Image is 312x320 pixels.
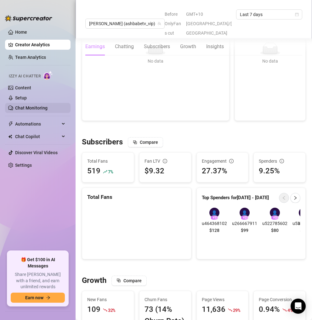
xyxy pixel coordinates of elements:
[202,304,225,316] div: 11,636
[15,55,46,60] a: Team Analytics
[157,22,161,25] span: team
[87,193,186,201] div: Total Fans
[46,295,50,300] span: arrow-right
[90,58,222,65] div: No data
[87,158,129,165] span: Total Fans
[8,121,13,126] span: thunderbolt
[180,43,196,50] div: Growth
[133,140,137,144] span: block
[240,208,250,218] div: 👤
[209,227,219,234] span: $128
[108,307,115,313] span: 32 %
[259,158,300,165] div: Spenders
[89,19,161,28] span: Vip Ashley (ashbabetv_vip)
[229,159,234,163] span: info-circle
[123,278,142,283] span: Compare
[15,119,60,129] span: Automations
[144,43,170,50] div: Subscribers
[299,208,309,218] div: 👤
[103,308,107,312] span: fall
[85,43,105,50] div: Earnings
[202,220,227,227] span: u464368102
[15,105,48,110] a: Chat Monitoring
[287,307,292,313] span: 4 %
[211,216,218,220] div: # 1
[232,220,257,227] span: u266667911
[202,296,243,303] span: Page Views
[82,276,106,286] h3: Growth
[11,293,65,303] button: Earn nowarrow-right
[15,30,27,35] a: Home
[116,278,121,283] span: block
[206,43,224,50] div: Insights
[165,9,182,38] span: Before OnlyFans cut
[145,296,186,303] span: Churn Fans
[43,71,53,80] img: AI Chatter
[11,272,65,290] span: Share [PERSON_NAME] with a friend, and earn unlimited rewards
[241,216,248,220] div: # 2
[259,165,300,177] div: 9.25%
[282,308,287,312] span: fall
[280,159,284,163] span: info-circle
[145,158,186,165] div: Fan LTV
[15,95,27,100] a: Setup
[270,208,280,218] div: 👤
[87,165,100,177] div: 519
[271,227,279,234] span: $80
[145,165,186,177] div: $9.32
[15,40,65,50] a: Creator Analytics
[300,216,308,220] div: # 4
[271,216,279,220] div: # 3
[15,163,32,168] a: Settings
[240,10,298,19] span: Last 7 days
[108,169,113,175] span: 7 %
[209,208,219,218] div: 👤
[11,257,65,269] span: 🎁 Get $100 in AI Messages
[293,196,298,200] span: right
[291,299,306,314] div: Open Intercom Messenger
[87,296,129,303] span: New Fans
[115,43,134,50] div: Chatting
[262,220,287,227] span: u522785602
[9,73,41,79] span: Izzy AI Chatter
[140,140,158,145] span: Compare
[233,307,240,313] span: 29 %
[186,9,232,38] span: GMT+10 [GEOGRAPHIC_DATA]/[GEOGRAPHIC_DATA]
[241,227,248,234] span: $99
[300,227,308,234] span: $78
[87,304,100,316] div: 109
[103,170,107,174] span: rise
[15,150,58,155] a: Discover Viral Videos
[259,296,300,303] span: Page Conversion
[259,304,280,316] div: 0.94%
[82,137,123,147] h3: Subscribers
[242,58,298,65] div: No data
[295,13,299,16] span: calendar
[111,276,147,286] button: Compare
[202,194,269,202] article: Top Spenders for [DATE] - [DATE]
[202,165,243,177] div: 27.37%
[8,134,12,139] img: Chat Copilot
[128,137,163,147] button: Compare
[202,158,243,165] div: Engagement
[15,132,60,142] span: Chat Copilot
[163,159,167,163] span: info-circle
[15,85,31,90] a: Content
[5,15,52,21] img: logo-BBDzfeDw.svg
[228,308,232,312] span: fall
[25,295,43,300] span: Earn now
